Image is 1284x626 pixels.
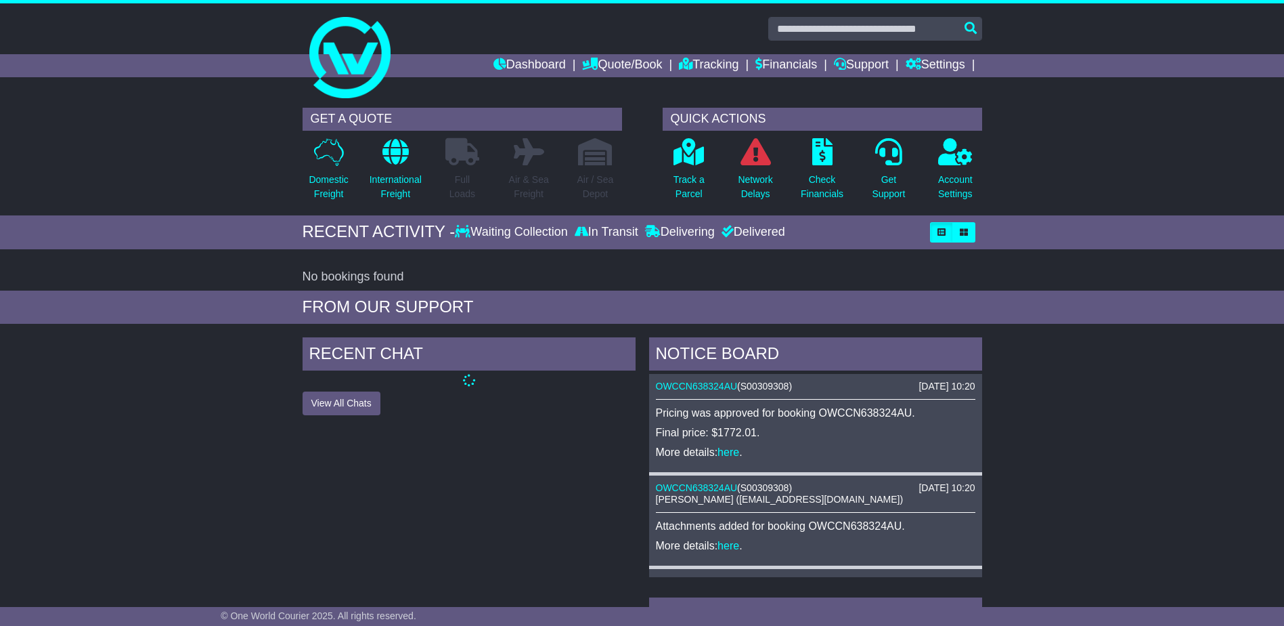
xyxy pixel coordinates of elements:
a: DomesticFreight [308,138,349,209]
a: InternationalFreight [369,138,422,209]
div: Waiting Collection [455,225,571,240]
div: Delivering [642,225,718,240]
div: ( ) [656,576,975,587]
a: Quote/Book [582,54,662,77]
a: here [717,446,739,458]
p: Pricing was approved for booking OWCCN638324AU. [656,406,975,419]
a: Settings [906,54,965,77]
div: RECENT CHAT [303,337,636,374]
div: Delivered [718,225,785,240]
a: OWCCN638324AU [656,482,738,493]
p: Full Loads [445,173,479,201]
p: Track a Parcel [673,173,705,201]
p: More details: . [656,539,975,552]
div: ( ) [656,381,975,392]
span: © One World Courier 2025. All rights reserved. [221,610,416,621]
p: Attachments added for booking OWCCN638324AU. [656,520,975,533]
a: Track aParcel [673,138,705,209]
div: QUICK ACTIONS [663,108,982,131]
p: Air & Sea Freight [509,173,549,201]
a: AccountSettings [937,138,973,209]
button: View All Chats [303,392,380,415]
span: S00309308 [740,381,789,392]
a: OWCPH637335AU [656,576,737,587]
span: S00309304 [740,576,789,587]
div: GET A QUOTE [303,108,622,131]
div: [DATE] 17:29 [918,576,975,587]
p: Final price: $1772.01. [656,426,975,439]
div: In Transit [571,225,642,240]
p: Get Support [872,173,905,201]
a: GetSupport [871,138,906,209]
p: Account Settings [938,173,973,201]
div: [DATE] 10:20 [918,482,975,494]
p: Domestic Freight [309,173,348,201]
div: ( ) [656,482,975,494]
span: S00309308 [740,482,789,493]
a: OWCCN638324AU [656,381,738,392]
p: Air / Sea Depot [577,173,614,201]
span: [PERSON_NAME] ([EMAIL_ADDRESS][DOMAIN_NAME]) [656,494,904,505]
div: FROM OUR SUPPORT [303,297,982,317]
a: Support [834,54,889,77]
a: Tracking [679,54,738,77]
a: CheckFinancials [800,138,844,209]
p: International Freight [370,173,422,201]
a: here [717,540,739,551]
p: Network Delays [738,173,772,201]
a: Dashboard [493,54,566,77]
p: Check Financials [801,173,843,201]
div: No bookings found [303,270,982,285]
a: NetworkDelays [737,138,773,209]
p: More details: . [656,446,975,459]
div: NOTICE BOARD [649,337,982,374]
div: [DATE] 10:20 [918,381,975,392]
a: Financials [755,54,817,77]
div: RECENT ACTIVITY - [303,222,456,242]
